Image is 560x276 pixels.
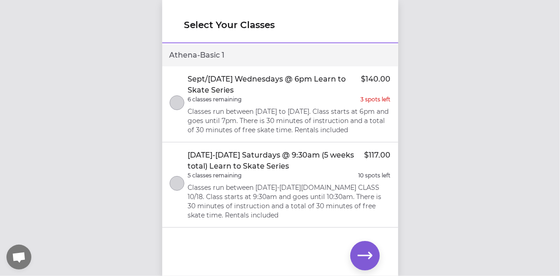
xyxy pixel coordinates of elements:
button: select class [170,95,184,110]
p: 10 spots left [359,172,391,179]
div: Athena - Basic 1 [162,44,398,66]
p: 6 classes remaining [188,96,242,103]
p: Sept/[DATE] Wednesdays @ 6pm Learn to Skate Series [188,74,361,96]
p: [DATE]-[DATE] Saturdays @ 9:30am (5 weeks total) Learn to Skate Series [188,150,365,172]
h1: Select Your Classes [184,18,376,31]
p: Classes run between [DATE] to [DATE]. Class starts at 6pm and goes until 7pm. There is 30 minutes... [188,107,391,135]
p: Classes run between [DATE]-[DATE][DOMAIN_NAME] CLASS 10/18. Class starts at 9:30am and goes until... [188,183,391,220]
button: select class [170,176,184,191]
p: 5 classes remaining [188,172,242,179]
p: $117.00 [365,150,391,172]
p: $140.00 [361,74,391,96]
div: Open chat [6,245,31,270]
p: 3 spots left [361,96,391,103]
